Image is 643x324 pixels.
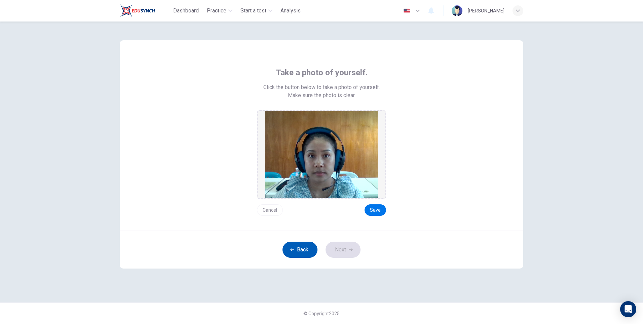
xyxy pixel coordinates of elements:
span: Take a photo of yourself. [276,67,368,78]
button: Save [365,204,386,216]
img: en [403,8,411,13]
span: Practice [207,7,226,15]
button: Cancel [257,204,283,216]
span: Start a test [240,7,266,15]
button: Practice [204,5,235,17]
span: Dashboard [173,7,199,15]
span: © Copyright 2025 [303,311,340,316]
img: preview screemshot [265,111,378,198]
button: Back [282,242,317,258]
span: Click the button below to take a photo of yourself. [263,83,380,91]
span: Analysis [280,7,301,15]
div: Open Intercom Messenger [620,301,636,317]
span: Make sure the photo is clear. [288,91,355,99]
a: Train Test logo [120,4,171,17]
img: Profile picture [452,5,462,16]
button: Dashboard [171,5,201,17]
button: Analysis [278,5,303,17]
img: Train Test logo [120,4,155,17]
button: Start a test [238,5,275,17]
div: [PERSON_NAME] [468,7,504,15]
